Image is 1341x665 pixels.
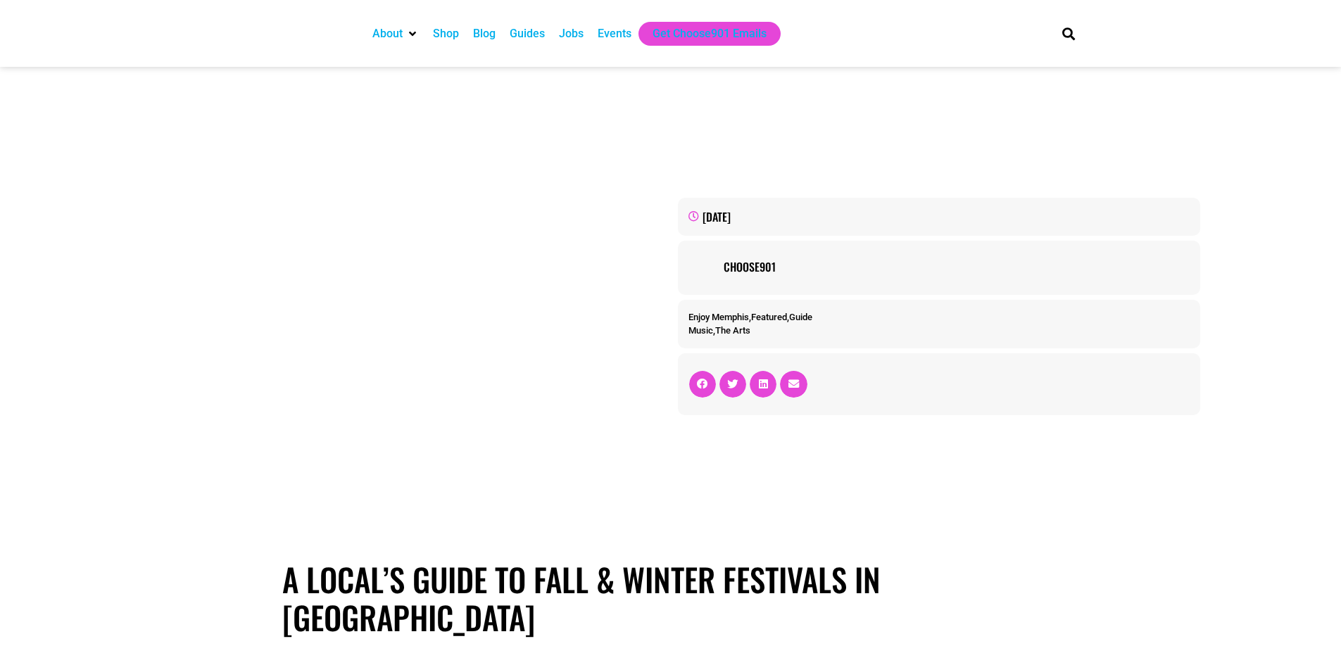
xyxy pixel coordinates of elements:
[724,258,1190,275] a: Choose901
[433,25,459,42] a: Shop
[510,25,545,42] a: Guides
[688,312,749,322] a: Enjoy Memphis
[282,560,1059,636] h1: A Local’s Guide to Fall & Winter Festivals in [GEOGRAPHIC_DATA]
[653,25,767,42] a: Get Choose901 Emails
[780,371,807,398] div: Share on email
[750,371,776,398] div: Share on linkedin
[703,208,731,225] time: [DATE]
[473,25,496,42] a: Blog
[715,325,750,336] a: The Arts
[365,22,1038,46] nav: Main nav
[751,312,787,322] a: Featured
[688,325,750,336] span: ,
[688,312,812,322] span: , ,
[598,25,631,42] a: Events
[365,22,426,46] div: About
[789,312,812,322] a: Guide
[1057,22,1080,45] div: Search
[719,371,746,398] div: Share on twitter
[689,371,716,398] div: Share on facebook
[372,25,403,42] a: About
[688,325,713,336] a: Music
[559,25,584,42] a: Jobs
[688,251,717,279] img: Picture of Choose901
